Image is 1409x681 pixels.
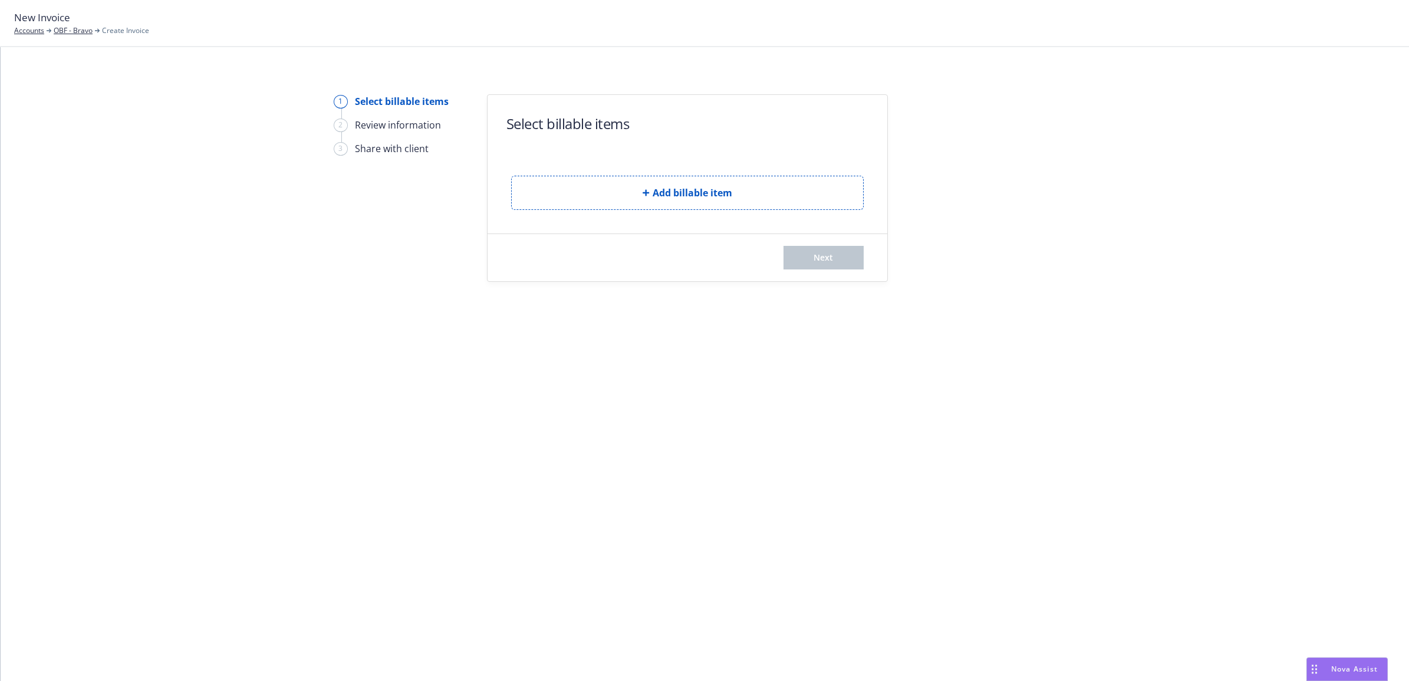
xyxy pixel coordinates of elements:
[334,119,348,132] div: 2
[1306,657,1388,681] button: Nova Assist
[355,118,441,132] div: Review information
[102,25,149,36] span: Create Invoice
[334,95,348,108] div: 1
[334,142,348,156] div: 3
[511,176,864,210] button: Add billable item
[1331,664,1378,674] span: Nova Assist
[355,94,449,108] div: Select billable items
[355,142,429,156] div: Share with client
[54,25,93,36] a: OBF - Bravo
[14,10,70,25] span: New Invoice
[653,186,732,200] span: Add billable item
[1307,658,1322,680] div: Drag to move
[14,25,44,36] a: Accounts
[783,246,864,269] button: Next
[814,252,833,263] span: Next
[506,114,630,133] h1: Select billable items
